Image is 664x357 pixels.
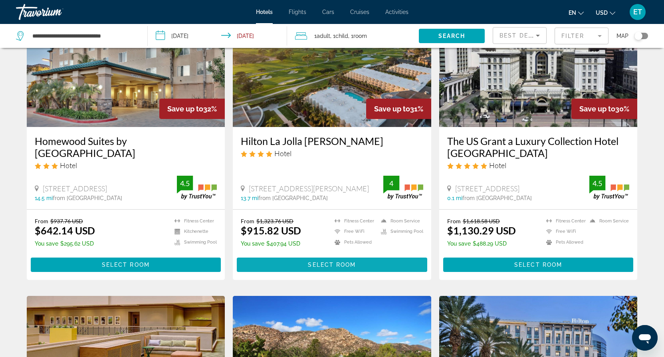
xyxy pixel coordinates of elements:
[50,218,83,224] del: $937.76 USD
[241,240,301,247] p: $407.94 USD
[571,99,637,119] div: 30%
[335,33,348,39] span: Child
[514,262,562,268] span: Select Room
[170,218,217,224] li: Fitness Center
[586,218,629,224] li: Room Service
[542,218,586,224] li: Fitness Center
[170,228,217,235] li: Kitchenette
[353,33,367,39] span: Room
[499,32,541,39] span: Best Deals
[308,262,356,268] span: Select Room
[589,178,605,188] div: 4.5
[579,105,615,113] span: Save up to
[314,30,330,42] span: 1
[249,184,369,193] span: [STREET_ADDRESS][PERSON_NAME]
[159,99,225,119] div: 32%
[348,30,367,42] span: , 1
[35,240,95,247] p: $295.62 USD
[31,258,221,272] button: Select Room
[374,105,410,113] span: Save up to
[35,161,217,170] div: 3 star Hotel
[632,325,658,351] iframe: Button to launch messaging window
[489,161,506,170] span: Hotel
[241,240,264,247] span: You save
[237,258,427,272] button: Select Room
[455,184,519,193] span: [STREET_ADDRESS]
[499,31,540,40] mat-select: Sort by
[177,178,193,188] div: 4.5
[241,195,258,201] span: 13.7 mi
[322,9,334,15] a: Cars
[633,8,642,16] span: ET
[462,195,532,201] span: from [GEOGRAPHIC_DATA]
[317,33,330,39] span: Adult
[596,10,608,16] span: USD
[35,135,217,159] a: Homewood Suites by [GEOGRAPHIC_DATA]
[148,24,287,48] button: Check-in date: Sep 18, 2025 Check-out date: Sep 22, 2025
[35,224,95,236] ins: $642.14 USD
[377,218,423,224] li: Room Service
[447,161,630,170] div: 5 star Hotel
[60,161,77,170] span: Hotel
[31,259,221,268] a: Select Room
[447,240,516,247] p: $488.29 USD
[596,7,615,18] button: Change currency
[241,224,301,236] ins: $915.82 USD
[628,32,648,40] button: Toggle map
[447,224,516,236] ins: $1,130.29 USD
[274,149,291,158] span: Hotel
[241,149,423,158] div: 4 star Hotel
[16,2,96,22] a: Travorium
[35,195,53,201] span: 14.5 mi
[443,258,634,272] button: Select Room
[569,10,576,16] span: en
[53,195,122,201] span: from [GEOGRAPHIC_DATA]
[627,4,648,20] button: User Menu
[438,33,466,39] span: Search
[237,259,427,268] a: Select Room
[569,7,584,18] button: Change language
[383,178,399,188] div: 4
[331,218,377,224] li: Fitness Center
[43,184,107,193] span: [STREET_ADDRESS]
[589,176,629,199] img: trustyou-badge.svg
[447,218,461,224] span: From
[350,9,369,15] a: Cruises
[463,218,500,224] del: $1,618.58 USD
[287,24,419,48] button: Travelers: 1 adult, 1 child
[256,218,293,224] del: $1,323.76 USD
[167,105,203,113] span: Save up to
[447,135,630,159] a: The US Grant a Luxury Collection Hotel [GEOGRAPHIC_DATA]
[289,9,306,15] a: Flights
[616,30,628,42] span: Map
[443,259,634,268] a: Select Room
[331,228,377,235] li: Free WiFi
[542,228,586,235] li: Free WiFi
[331,239,377,246] li: Pets Allowed
[170,239,217,246] li: Swimming Pool
[256,9,273,15] a: Hotels
[447,195,462,201] span: 0.1 mi
[258,195,328,201] span: from [GEOGRAPHIC_DATA]
[241,135,423,147] a: Hilton La Jolla [PERSON_NAME]
[383,176,423,199] img: trustyou-badge.svg
[542,239,586,246] li: Pets Allowed
[35,218,48,224] span: From
[555,27,609,45] button: Filter
[177,176,217,199] img: trustyou-badge.svg
[330,30,348,42] span: , 1
[447,240,471,247] span: You save
[377,228,423,235] li: Swimming Pool
[366,99,431,119] div: 31%
[385,9,408,15] a: Activities
[419,29,485,43] button: Search
[241,218,254,224] span: From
